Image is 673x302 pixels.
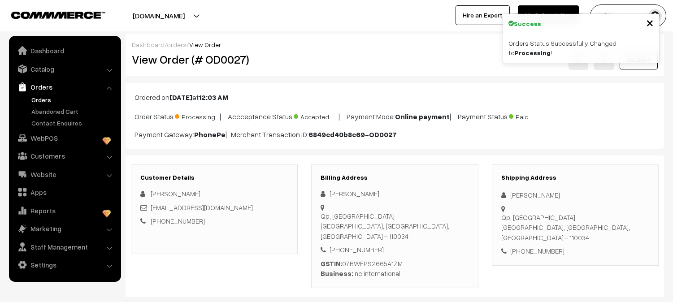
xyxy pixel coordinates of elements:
[11,148,118,164] a: Customers
[29,107,118,116] a: Abandoned Cart
[169,93,192,102] b: [DATE]
[456,5,510,25] a: Hire an Expert
[132,52,298,66] h2: View Order (# OD0027)
[509,110,554,121] span: Paid
[321,269,353,277] b: Business:
[308,130,397,139] b: 6849cd40b8c69-OD0027
[11,184,118,200] a: Apps
[11,130,118,146] a: WebPOS
[321,211,469,242] div: Qp, [GEOGRAPHIC_DATA] [GEOGRAPHIC_DATA], [GEOGRAPHIC_DATA], [GEOGRAPHIC_DATA] - 110034
[135,110,655,122] p: Order Status: | Accceptance Status: | Payment Mode: | Payment Status:
[132,41,165,48] a: Dashboard
[518,5,579,25] a: My Subscription
[646,16,654,29] button: Close
[194,130,226,139] b: PhonePe
[151,203,253,211] a: [EMAIL_ADDRESS][DOMAIN_NAME]
[503,33,659,63] div: Orders Status Successfully Changed to !
[294,110,339,121] span: Accepted
[29,118,118,128] a: Contact Enquires
[151,217,205,225] a: [PHONE_NUMBER]
[189,41,221,48] span: View Order
[501,174,649,181] h3: Shipping Address
[11,220,118,237] a: Marketing
[29,95,118,104] a: Orders
[646,14,654,30] span: ×
[321,174,469,181] h3: Billing Address
[101,4,216,27] button: [DOMAIN_NAME]
[321,189,469,199] div: [PERSON_NAME]
[11,61,118,77] a: Catalog
[151,190,200,198] span: [PERSON_NAME]
[11,9,90,20] a: COMMMERCE
[321,245,469,255] div: [PHONE_NUMBER]
[514,19,541,28] strong: Success
[11,43,118,59] a: Dashboard
[395,112,450,121] b: Online payment
[501,212,649,243] div: Qp, [GEOGRAPHIC_DATA] [GEOGRAPHIC_DATA], [GEOGRAPHIC_DATA], [GEOGRAPHIC_DATA] - 110034
[648,9,662,22] img: user
[135,92,655,103] p: Ordered on at
[11,257,118,273] a: Settings
[590,4,666,27] button: Lalit
[140,174,288,181] h3: Customer Details
[11,203,118,219] a: Reports
[11,166,118,182] a: Website
[199,93,228,102] b: 12:03 AM
[175,110,220,121] span: Processing
[515,49,551,56] strong: Processing
[501,190,649,200] div: [PERSON_NAME]
[135,129,655,140] p: Payment Gateway: | Merchant Transaction ID:
[132,40,658,49] div: / /
[321,259,469,279] div: 07BWEPS2665A1ZM lnc international
[167,41,187,48] a: orders
[321,259,342,267] b: GSTIN:
[501,246,649,256] div: [PHONE_NUMBER]
[11,239,118,255] a: Staff Management
[11,79,118,95] a: Orders
[11,12,105,18] img: COMMMERCE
